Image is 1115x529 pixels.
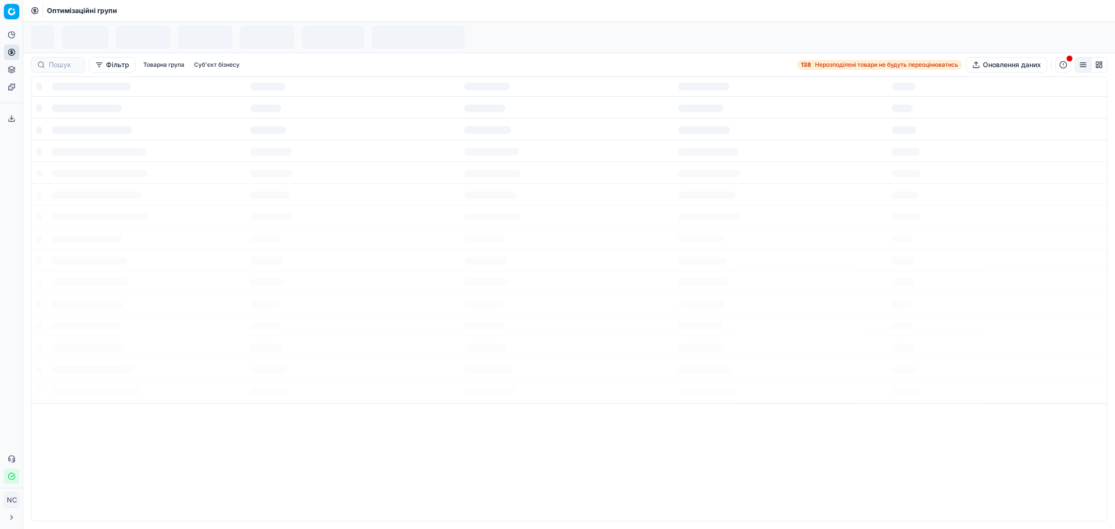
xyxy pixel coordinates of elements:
input: Пошук [49,60,79,70]
span: Оптимізаційні групи [47,6,117,15]
strong: 138 [801,61,811,69]
button: Оновлення даних [966,57,1047,73]
button: Фільтр [89,57,136,73]
span: Нерозподілені товари не будуть переоцінюватись [815,61,958,69]
button: Суб'єкт бізнесу [190,59,243,71]
button: Товарна група [139,59,188,71]
nav: breadcrumb [47,6,117,15]
button: NC [4,492,19,508]
a: 138Нерозподілені товари не будуть переоцінюватись [797,60,962,70]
